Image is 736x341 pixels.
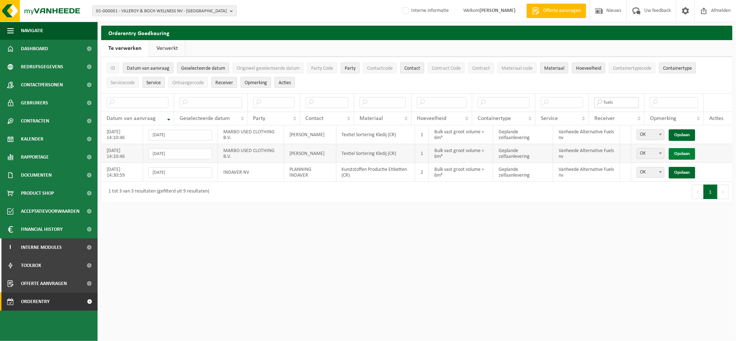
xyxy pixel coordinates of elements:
button: ContractContract: Activate to sort [468,62,494,73]
a: Opslaan [669,129,695,141]
span: Acceptatievoorwaarden [21,202,79,220]
button: ServicecodeServicecode: Activate to sort [107,77,139,88]
a: Verwerkt [149,40,185,57]
span: OK [637,148,664,159]
span: ID [111,66,115,71]
span: Toolbox [21,256,41,275]
span: Offerte aanvragen [21,275,67,293]
span: Party [345,66,356,71]
span: Interne modules [21,238,62,256]
h2: Orderentry Goedkeuring [101,26,732,40]
td: MARBO USED CLOTHING B.V. [218,125,284,144]
td: Textiel Sortering Kledij (CR) [336,125,416,144]
span: Orderentry Goedkeuring [21,293,82,311]
span: Containertypecode [613,66,651,71]
td: Vanheede Alternative Fuels nv [553,125,620,144]
span: OK [637,167,664,178]
span: OK [637,167,664,177]
a: Te verwerken [101,40,149,57]
button: MateriaalMateriaal: Activate to sort [540,62,568,73]
td: [DATE] 14:10:46 [101,144,143,163]
span: Navigatie [21,22,43,40]
span: OK [637,148,664,159]
td: Geplande zelfaanlevering [493,163,553,182]
td: 1 [415,125,429,144]
button: PartyParty: Activate to sort [341,62,360,73]
span: Geselecteerde datum [180,116,230,121]
button: ContactContact: Activate to sort [400,62,424,73]
a: Opslaan [669,148,695,160]
button: Contract CodeContract Code: Activate to sort [428,62,465,73]
strong: [PERSON_NAME] [479,8,516,13]
button: Geselecteerde datumGeselecteerde datum: Activate to sort [177,62,229,73]
td: Kunststoffen Productie Etiketten (CR) [336,163,416,182]
td: INDAVER NV [218,163,284,182]
span: Datum van aanvraag [107,116,156,121]
button: Next [718,185,729,199]
td: Bulk vast groot volume > 6m³ [429,125,493,144]
button: Acties [275,77,295,88]
span: Materiaal [360,116,383,121]
span: Receiver [594,116,615,121]
button: Materiaal codeMateriaal code: Activate to sort [498,62,537,73]
button: HoeveelheidHoeveelheid: Activate to sort [572,62,605,73]
span: OK [637,130,664,140]
span: Party Code [311,66,333,71]
span: Contracten [21,112,49,130]
td: MARBO USED CLOTHING B.V. [218,144,284,163]
button: Datum van aanvraagDatum van aanvraag: Activate to remove sorting [123,62,173,73]
button: ContainertypecodeContainertypecode: Activate to sort [609,62,655,73]
button: Origineel geselecteerde datumOrigineel geselecteerde datum: Activate to sort [233,62,304,73]
span: Product Shop [21,184,54,202]
span: Ontvangercode [172,80,204,86]
span: I [7,238,14,256]
span: Opmerking [650,116,676,121]
span: Materiaal code [502,66,533,71]
span: Hoeveelheid [417,116,446,121]
td: [DATE] 14:30:59 [101,163,143,182]
button: ContainertypeContainertype: Activate to sort [659,62,696,73]
td: PLANNING INDAVER [284,163,336,182]
div: 1 tot 3 van 3 resultaten (gefilterd uit 9 resultaten) [105,185,209,198]
span: Service [146,80,161,86]
span: Origineel geselecteerde datum [237,66,300,71]
span: OK [637,129,664,140]
td: Geplande zelfaanlevering [493,125,553,144]
span: Materiaal [544,66,564,71]
td: Bulk vast groot volume > 6m³ [429,163,493,182]
span: Datum van aanvraag [127,66,169,71]
td: [PERSON_NAME] [284,125,336,144]
a: Opslaan [669,167,695,178]
span: Containertype [663,66,692,71]
span: Contact [404,66,420,71]
span: Contract Code [432,66,461,71]
span: Receiver [215,80,233,86]
span: Documenten [21,166,52,184]
td: Vanheede Alternative Fuels nv [553,163,620,182]
span: 01-000001 - VILLEROY & BOCH WELLNESS NV - [GEOGRAPHIC_DATA] [96,6,227,17]
span: Party [253,116,266,121]
span: Offerte aanvragen [541,7,582,14]
td: Textiel Sortering Kledij (CR) [336,144,416,163]
td: [DATE] 14:10:46 [101,125,143,144]
td: 2 [415,163,429,182]
span: Containertype [478,116,511,121]
span: Dashboard [21,40,48,58]
span: Contact [306,116,324,121]
button: OntvangercodeOntvangercode: Activate to sort [168,77,208,88]
label: Interne informatie [401,5,449,16]
button: Party CodeParty Code: Activate to sort [307,62,337,73]
span: Servicecode [111,80,135,86]
span: Bedrijfsgegevens [21,58,63,76]
button: IDID: Activate to sort [107,62,119,73]
button: ServiceService: Activate to sort [142,77,165,88]
td: Geplande zelfaanlevering [493,144,553,163]
td: Vanheede Alternative Fuels nv [553,144,620,163]
span: Opmerking [245,80,267,86]
span: Contactpersonen [21,76,63,94]
span: Gebruikers [21,94,48,112]
span: Kalender [21,130,43,148]
button: ReceiverReceiver: Activate to sort [211,77,237,88]
button: 01-000001 - VILLEROY & BOCH WELLNESS NV - [GEOGRAPHIC_DATA] [92,5,237,16]
button: ContactcodeContactcode: Activate to sort [363,62,397,73]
